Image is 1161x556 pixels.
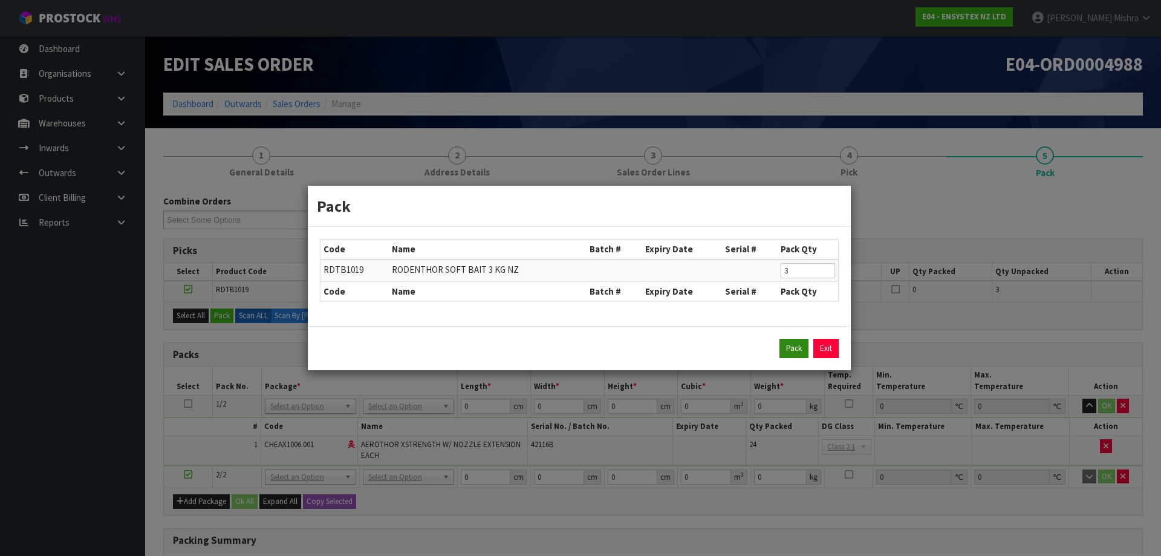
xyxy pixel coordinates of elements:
th: Batch # [587,240,642,259]
th: Name [389,240,587,259]
span: RODENTHOR SOFT BAIT 3 KG NZ [392,264,519,275]
a: Exit [813,339,839,358]
th: Expiry Date [642,281,722,301]
th: Name [389,281,587,301]
th: Pack Qty [778,281,838,301]
th: Expiry Date [642,240,722,259]
h3: Pack [317,195,842,217]
th: Serial # [722,240,778,259]
th: Pack Qty [778,240,838,259]
th: Batch # [587,281,642,301]
th: Serial # [722,281,778,301]
span: RDTB1019 [324,264,363,275]
th: Code [320,240,389,259]
th: Code [320,281,389,301]
button: Pack [779,339,808,358]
